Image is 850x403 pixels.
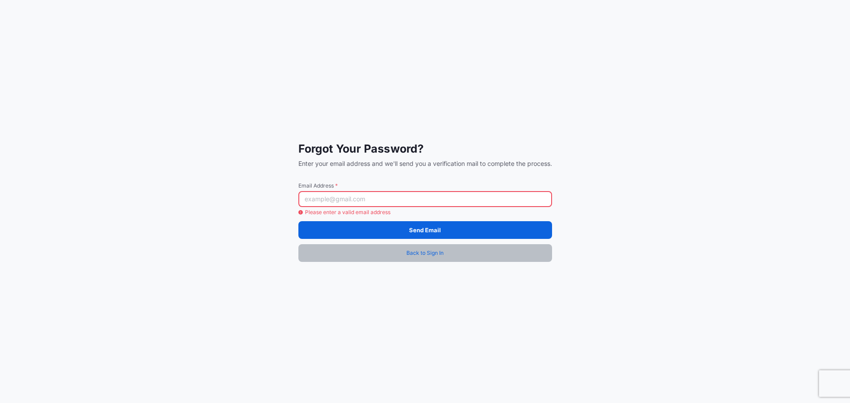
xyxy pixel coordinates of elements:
a: Back to Sign In [298,244,552,262]
p: Send Email [409,226,441,234]
span: Forgot Your Password? [298,142,552,156]
span: Back to Sign In [406,249,444,257]
span: Please enter a valid email address [298,209,552,216]
span: Email Address [298,182,552,189]
span: Enter your email address and we'll send you a verification mail to complete the process. [298,159,552,168]
button: Send Email [298,221,552,239]
input: example@gmail.com [298,191,552,207]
